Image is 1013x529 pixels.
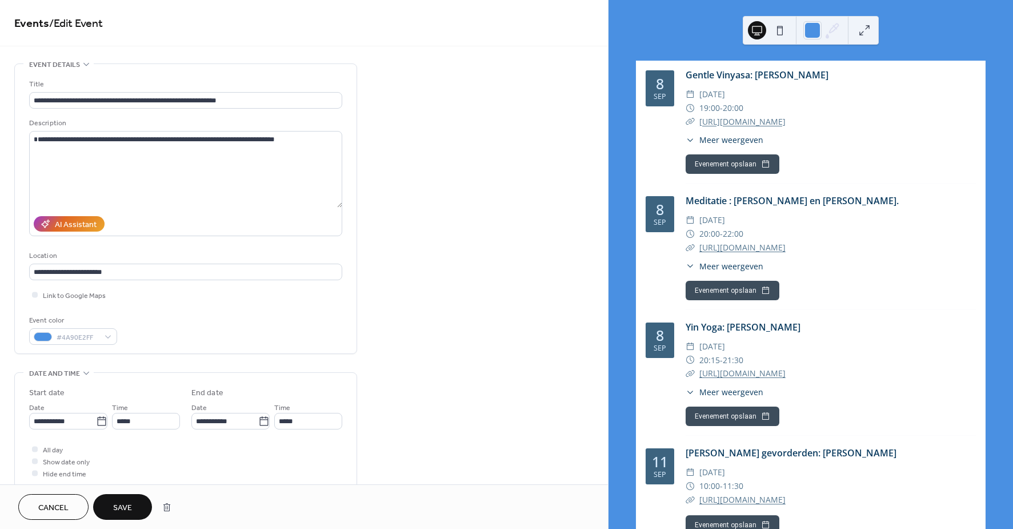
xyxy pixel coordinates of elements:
[686,367,695,380] div: ​
[686,69,828,81] a: Gentle Vinyasa: [PERSON_NAME]
[686,353,695,367] div: ​
[699,134,763,146] span: Meer weergeven
[686,115,695,129] div: ​
[699,227,720,241] span: 20:00
[686,281,779,300] button: Evenement opslaan
[656,202,664,217] div: 8
[686,134,763,146] button: ​Meer weergeven
[29,402,45,414] span: Date
[656,77,664,91] div: 8
[654,93,666,101] div: sep
[686,260,695,272] div: ​
[723,227,743,241] span: 22:00
[686,479,695,493] div: ​
[723,479,743,493] span: 11:30
[29,315,115,327] div: Event color
[57,332,99,344] span: #4A90E2FF
[686,87,695,101] div: ​
[686,321,800,333] a: Yin Yoga: [PERSON_NAME]
[720,479,723,493] span: -
[49,13,103,35] span: / Edit Event
[43,468,86,480] span: Hide end time
[699,466,725,479] span: [DATE]
[43,444,63,456] span: All day
[43,456,90,468] span: Show date only
[686,386,763,398] button: ​Meer weergeven
[699,479,720,493] span: 10:00
[686,101,695,115] div: ​
[699,116,786,127] a: [URL][DOMAIN_NAME]
[686,134,695,146] div: ​
[43,290,106,302] span: Link to Google Maps
[699,101,720,115] span: 19:00
[686,493,695,507] div: ​
[686,260,763,272] button: ​Meer weergeven
[29,78,340,90] div: Title
[112,402,128,414] span: Time
[699,260,763,272] span: Meer weergeven
[699,87,725,101] span: [DATE]
[686,407,779,426] button: Evenement opslaan
[18,494,89,520] button: Cancel
[29,250,340,262] div: Location
[686,340,695,353] div: ​
[93,494,152,520] button: Save
[686,241,695,254] div: ​
[29,59,80,71] span: Event details
[14,13,49,35] a: Events
[654,219,666,226] div: sep
[38,502,69,514] span: Cancel
[654,471,666,479] div: sep
[686,213,695,227] div: ​
[686,386,695,398] div: ​
[55,219,97,231] div: AI Assistant
[720,227,723,241] span: -
[191,387,223,399] div: End date
[686,466,695,479] div: ​
[34,216,105,232] button: AI Assistant
[29,368,80,380] span: Date and time
[29,387,65,399] div: Start date
[686,447,896,459] a: [PERSON_NAME] gevorderden: [PERSON_NAME]
[699,213,725,227] span: [DATE]
[720,101,723,115] span: -
[686,154,779,174] button: Evenement opslaan
[113,502,132,514] span: Save
[699,386,763,398] span: Meer weergeven
[191,402,207,414] span: Date
[723,353,743,367] span: 21:30
[656,328,664,343] div: 8
[29,117,340,129] div: Description
[723,101,743,115] span: 20:00
[654,345,666,352] div: sep
[699,242,786,253] a: [URL][DOMAIN_NAME]
[699,368,786,379] a: [URL][DOMAIN_NAME]
[699,353,720,367] span: 20:15
[720,353,723,367] span: -
[699,340,725,353] span: [DATE]
[274,402,290,414] span: Time
[652,455,668,469] div: 11
[686,194,899,207] a: Meditatie : [PERSON_NAME] en [PERSON_NAME].
[686,227,695,241] div: ​
[699,494,786,505] a: [URL][DOMAIN_NAME]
